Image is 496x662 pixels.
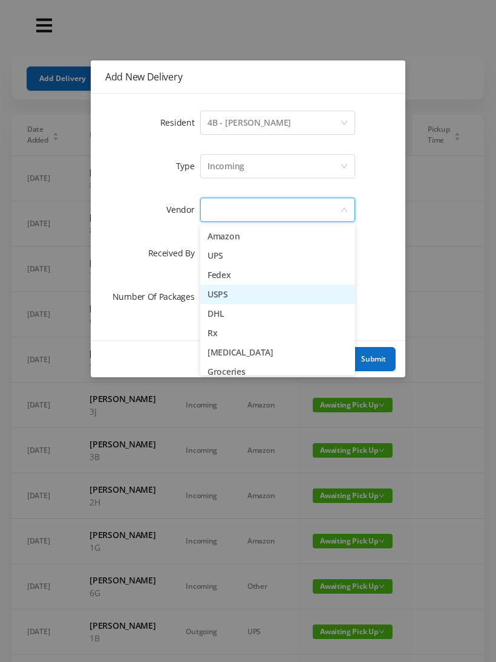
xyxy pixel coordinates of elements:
[207,111,291,134] div: 4B - Julia van Hoogstraten
[105,108,391,311] form: Add New Delivery
[113,291,201,302] label: Number Of Packages
[341,163,348,171] i: icon: down
[148,247,201,259] label: Received By
[160,117,201,128] label: Resident
[200,343,355,362] li: [MEDICAL_DATA]
[200,304,355,323] li: DHL
[207,155,244,178] div: Incoming
[200,227,355,246] li: Amazon
[341,206,348,215] i: icon: down
[200,265,355,285] li: Fedex
[105,70,391,83] div: Add New Delivery
[200,362,355,381] li: Groceries
[200,285,355,304] li: USPS
[166,204,200,215] label: Vendor
[351,347,396,371] button: Submit
[200,323,355,343] li: Rx
[176,160,201,172] label: Type
[341,119,348,128] i: icon: down
[200,246,355,265] li: UPS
